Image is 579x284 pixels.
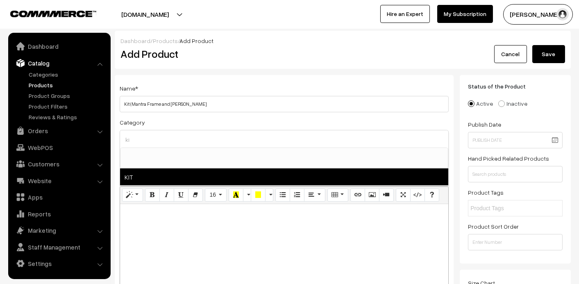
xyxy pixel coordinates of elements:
[10,157,108,171] a: Customers
[350,189,365,202] button: Link (CTRL+K)
[188,189,203,202] button: Remove Font Style (CTRL+\)
[468,83,536,90] span: Status of the Product
[122,189,143,202] button: Style
[27,102,108,111] a: Product Filters
[532,45,565,63] button: Save
[396,189,411,202] button: Full Screen
[159,189,174,202] button: Italic (CTRL+I)
[10,8,82,18] a: COMMMERCE
[120,168,448,185] span: KIT
[468,154,549,163] label: Hand Picked Related Products
[120,37,150,44] a: Dashboard
[179,37,213,44] span: Add Product
[468,188,504,197] label: Product Tags
[10,39,108,54] a: Dashboard
[209,191,216,198] span: 16
[290,189,304,202] button: Ordered list (CTRL+SHIFT+NUM8)
[437,5,493,23] a: My Subscription
[10,140,108,155] a: WebPOS
[470,204,542,213] input: Product Tags
[229,189,243,202] button: Recent Color
[379,189,394,202] button: Video
[10,123,108,138] a: Orders
[153,37,178,44] a: Products
[10,190,108,204] a: Apps
[120,84,138,93] label: Name
[120,96,449,112] input: Name
[205,189,227,202] button: Font Size
[93,4,198,25] button: [DOMAIN_NAME]
[120,118,145,127] label: Category
[468,166,563,182] input: Search products
[275,189,290,202] button: Unordered list (CTRL+SHIFT+NUM7)
[365,189,379,202] button: Picture
[174,189,188,202] button: Underline (CTRL+U)
[304,189,325,202] button: Paragraph
[145,189,160,202] button: Bold (CTRL+B)
[10,256,108,271] a: Settings
[10,223,108,238] a: Marketing
[468,99,493,108] label: Active
[251,189,266,202] button: Background Color
[10,240,108,254] a: Staff Management
[503,4,573,25] button: [PERSON_NAME]…
[468,132,563,148] input: Publish Date
[10,207,108,221] a: Reports
[468,222,519,231] label: Product Sort Order
[410,189,425,202] button: Code View
[120,48,451,60] h2: Add Product
[123,134,445,145] input: Choose option
[120,36,565,45] div: / /
[498,99,527,108] label: Inactive
[327,189,348,202] button: Table
[265,189,273,202] button: More Color
[556,8,569,20] img: user
[10,56,108,70] a: Catalog
[468,120,501,129] label: Publish Date
[494,45,527,63] a: Cancel
[27,113,108,121] a: Reviews & Ratings
[243,189,251,202] button: More Color
[380,5,430,23] a: Hire an Expert
[425,189,439,202] button: Help
[10,11,96,17] img: COMMMERCE
[27,81,108,89] a: Products
[27,70,108,79] a: Categories
[27,91,108,100] a: Product Groups
[468,234,563,250] input: Enter Number
[10,173,108,188] a: Website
